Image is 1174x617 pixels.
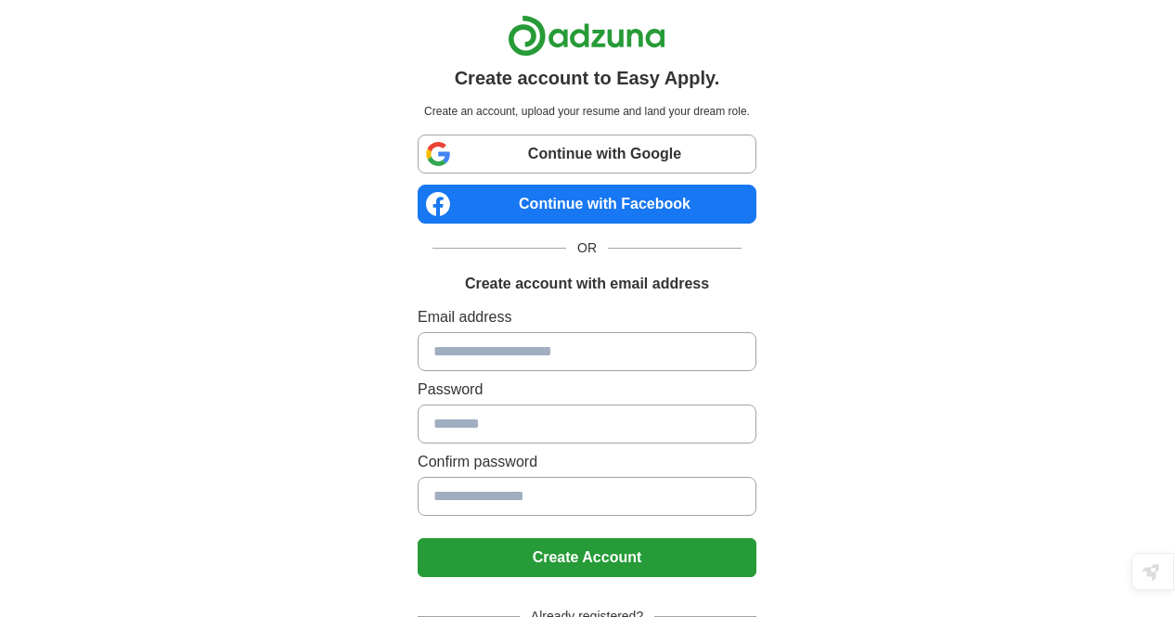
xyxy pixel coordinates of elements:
[418,451,756,473] label: Confirm password
[465,273,709,295] h1: Create account with email address
[455,64,720,92] h1: Create account to Easy Apply.
[418,538,756,577] button: Create Account
[418,379,756,401] label: Password
[421,103,753,120] p: Create an account, upload your resume and land your dream role.
[418,306,756,328] label: Email address
[566,238,608,258] span: OR
[418,135,756,174] a: Continue with Google
[418,185,756,224] a: Continue with Facebook
[508,15,665,57] img: Adzuna logo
